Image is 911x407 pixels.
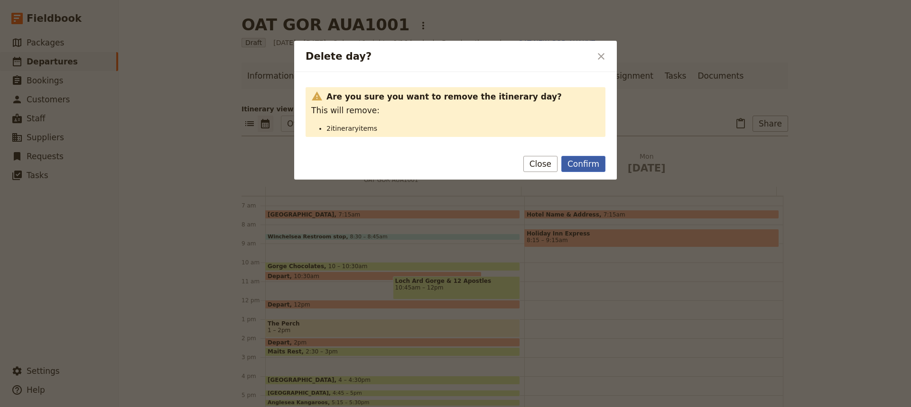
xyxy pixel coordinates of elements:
strong: Are you sure you want to remove the itinerary day? [326,91,600,102]
li: 2 itinerary items [326,124,600,133]
button: Close [523,156,558,172]
h2: Delete day? [306,49,591,63]
button: Confirm [561,156,605,172]
button: Close dialog [593,48,609,64]
p: This will remove: [311,105,600,116]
